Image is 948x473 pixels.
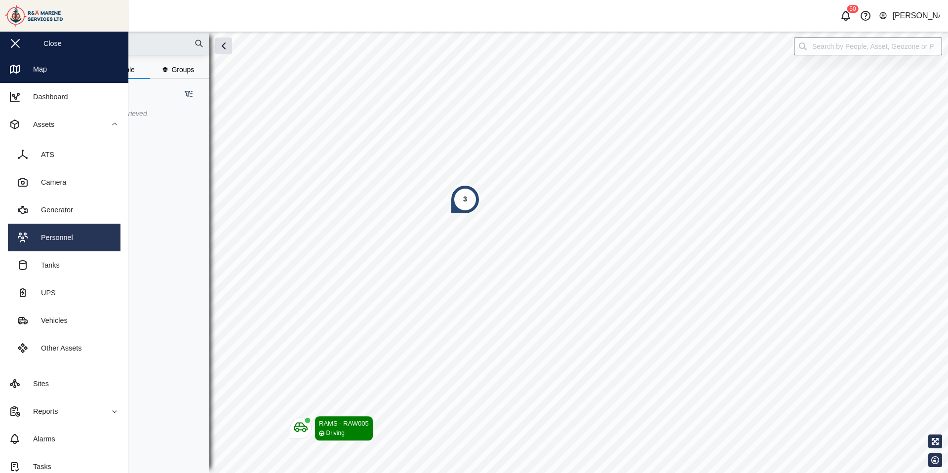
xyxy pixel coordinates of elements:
div: No data retrieved [94,109,147,119]
div: 3 [463,194,467,205]
div: Tanks [34,260,60,271]
div: Alarms [26,434,55,444]
input: Search by People, Asset, Geozone or Place [794,38,942,55]
a: Camera [8,168,120,196]
span: People [113,66,135,73]
div: 50 [847,5,858,13]
span: Groups [171,66,194,73]
div: ATS [34,149,54,160]
a: ATS [8,141,120,168]
button: [PERSON_NAME] [878,9,940,23]
div: Close [43,38,62,49]
canvas: Map [32,32,948,473]
div: Driving [326,429,345,438]
a: Tanks [8,251,120,279]
img: Main Logo [5,5,133,27]
div: Generator [34,204,73,215]
div: Tasks [26,461,51,472]
div: Sites [26,378,49,389]
div: Camera [34,177,66,188]
a: Other Assets [8,334,120,362]
div: Other Assets [34,343,81,354]
a: UPS [8,279,120,307]
a: Personnel [8,224,120,251]
a: Generator [8,196,120,224]
a: Vehicles [8,307,120,334]
div: Map marker [290,416,373,441]
div: Assets [26,119,54,130]
div: RAMS - RAW005 [319,419,369,429]
div: UPS [34,287,56,298]
div: Map marker [450,185,480,214]
div: [PERSON_NAME] [892,10,940,22]
div: Reports [26,406,58,417]
div: Vehicles [34,315,68,326]
div: Dashboard [26,91,68,102]
div: Map [26,64,47,75]
div: Personnel [34,232,73,243]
